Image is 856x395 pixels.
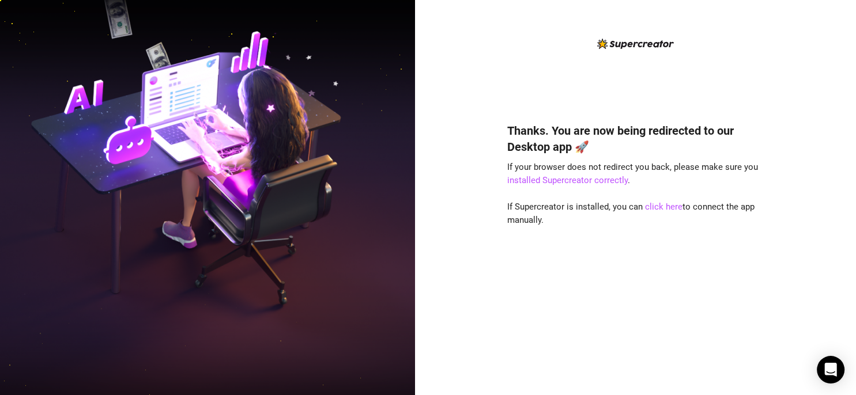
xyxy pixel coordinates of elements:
[507,175,628,185] a: installed Supercreator correctly
[507,202,755,226] span: If Supercreator is installed, you can to connect the app manually.
[507,162,758,186] span: If your browser does not redirect you back, please make sure you .
[817,356,844,383] div: Open Intercom Messenger
[597,39,674,49] img: logo-BBDzfeDw.svg
[507,123,764,155] h4: Thanks. You are now being redirected to our Desktop app 🚀
[645,202,682,212] a: click here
